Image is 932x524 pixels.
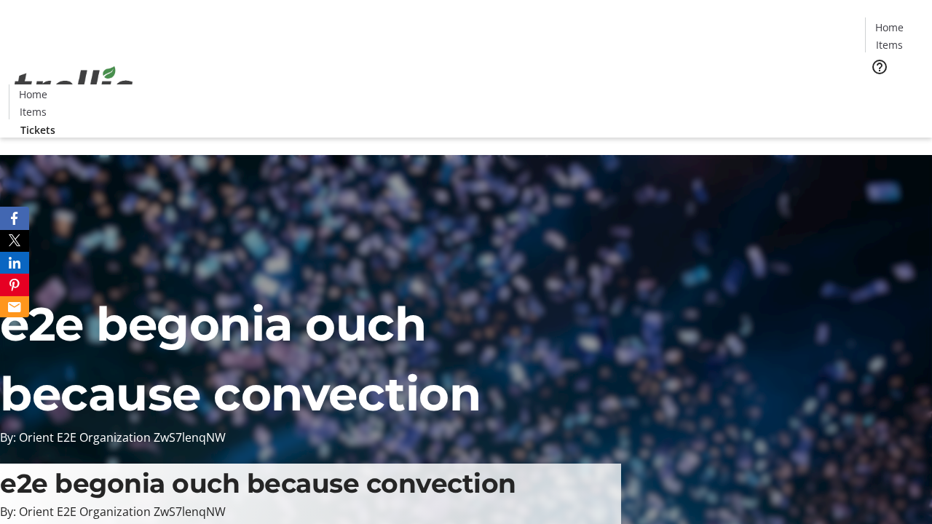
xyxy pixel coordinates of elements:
[20,104,47,119] span: Items
[19,87,47,102] span: Home
[20,122,55,138] span: Tickets
[866,37,912,52] a: Items
[865,52,894,82] button: Help
[875,20,904,35] span: Home
[876,37,903,52] span: Items
[9,122,67,138] a: Tickets
[877,84,912,100] span: Tickets
[9,50,138,123] img: Orient E2E Organization ZwS7lenqNW's Logo
[9,104,56,119] a: Items
[9,87,56,102] a: Home
[865,84,923,100] a: Tickets
[866,20,912,35] a: Home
